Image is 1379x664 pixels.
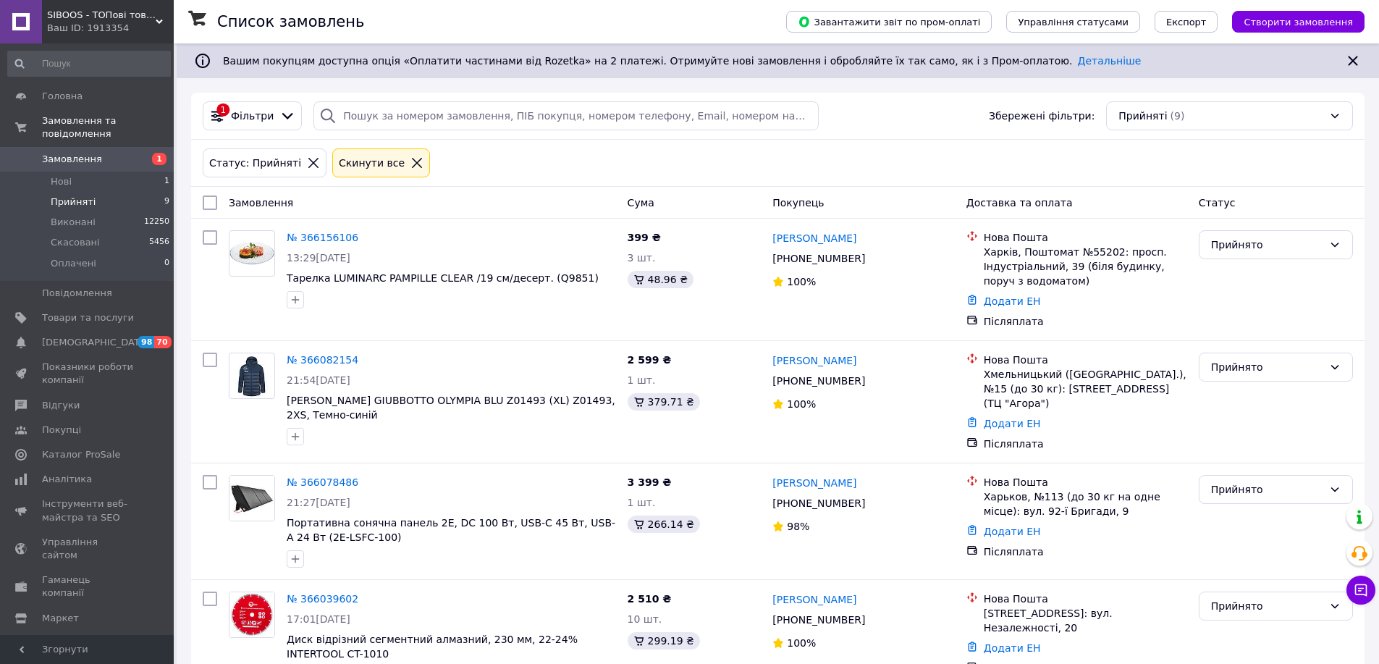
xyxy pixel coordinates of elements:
span: Замовлення та повідомлення [42,114,174,140]
a: [PERSON_NAME] GIUBBOTTO OLYMPIA BLU Z01493 (XL) Z01493, 2XS, Темно-синій [287,395,615,421]
span: 1 [152,153,166,165]
a: [PERSON_NAME] [772,231,856,245]
span: Відгуки [42,399,80,412]
span: 2 599 ₴ [628,354,672,366]
div: 266.14 ₴ [628,516,700,533]
a: Додати ЕН [984,418,1041,429]
span: 399 ₴ [628,232,661,243]
span: [PHONE_NUMBER] [772,375,865,387]
a: Детальніше [1078,55,1142,67]
span: Завантажити звіт по пром-оплаті [798,15,980,28]
span: Фільтри [231,109,274,123]
span: 21:27[DATE] [287,497,350,508]
span: 2 510 ₴ [628,593,672,605]
span: Прийняті [1118,109,1167,123]
span: 17:01[DATE] [287,613,350,625]
div: Нова Пошта [984,353,1187,367]
a: Тарелка LUMINARC PAMPILLE CLEAR /19 см/десерт. (Q9851) [287,272,599,284]
span: 98 [138,336,154,348]
span: 21:54[DATE] [287,374,350,386]
a: [PERSON_NAME] [772,476,856,490]
span: 1 шт. [628,374,656,386]
button: Експорт [1155,11,1218,33]
div: Харьков, №113 (до 30 кг на одне місце): вул. 92-ї Бригади, 9 [984,489,1187,518]
span: Оплачені [51,257,96,270]
span: Статус [1199,197,1236,209]
span: Управління статусами [1018,17,1129,28]
span: [PHONE_NUMBER] [772,253,865,264]
div: Нова Пошта [984,230,1187,245]
a: [PERSON_NAME] [772,592,856,607]
div: 379.71 ₴ [628,393,700,411]
a: № 366156106 [287,232,358,243]
a: № 366078486 [287,476,358,488]
span: 13:29[DATE] [287,252,350,264]
span: Вашим покупцям доступна опція «Оплатити частинами від Rozetka» на 2 платежі. Отримуйте нові замов... [223,55,1141,67]
span: Показники роботи компанії [42,361,134,387]
div: Прийнято [1211,237,1323,253]
a: № 366082154 [287,354,358,366]
img: Фото товару [229,592,274,637]
div: Харків, Поштомат №55202: просп. Індустріальний, 39 (біля будинку, поруч з водоматом) [984,245,1187,288]
div: 299.19 ₴ [628,632,700,650]
div: Прийнято [1211,482,1323,497]
span: [PHONE_NUMBER] [772,614,865,626]
div: 48.96 ₴ [628,271,693,288]
button: Чат з покупцем [1346,576,1375,605]
span: Інструменти веб-майстра та SEO [42,497,134,524]
a: Додати ЕН [984,526,1041,537]
div: Статус: Прийняті [206,155,304,171]
input: Пошук за номером замовлення, ПІБ покупця, номером телефону, Email, номером накладної [313,101,818,130]
span: Замовлення [42,153,102,166]
a: [PERSON_NAME] [772,353,856,368]
span: (9) [1171,110,1185,122]
span: 0 [164,257,169,270]
span: Каталог ProSale [42,448,120,461]
span: Нові [51,175,72,188]
a: Портативна сонячна панель 2E, DC 100 Вт, USB-C 45 Вт, USB-A 24 Вт (2E-LSFC-100) [287,517,615,543]
button: Створити замовлення [1232,11,1365,33]
span: 100% [787,398,816,410]
span: Управління сайтом [42,536,134,562]
a: Додати ЕН [984,295,1041,307]
span: 10 шт. [628,613,662,625]
span: 98% [787,521,809,532]
img: Фото товару [229,476,274,521]
div: Нова Пошта [984,475,1187,489]
a: Фото товару [229,475,275,521]
span: Виконані [51,216,96,229]
div: Прийнято [1211,598,1323,614]
button: Завантажити звіт по пром-оплаті [786,11,992,33]
img: Фото товару [232,353,272,398]
span: Доставка та оплата [966,197,1073,209]
div: Хмельницький ([GEOGRAPHIC_DATA].), №15 (до 30 кг): [STREET_ADDRESS] (ТЦ "Агора") [984,367,1187,411]
a: № 366039602 [287,593,358,605]
span: Покупці [42,424,81,437]
span: Головна [42,90,83,103]
div: Післяплата [984,437,1187,451]
h1: Список замовлень [217,13,364,30]
span: 5456 [149,236,169,249]
button: Управління статусами [1006,11,1140,33]
a: Фото товару [229,230,275,277]
span: SIBOOS - ТОПові товари за класними цінами :) [47,9,156,22]
a: Додати ЕН [984,642,1041,654]
span: 70 [154,336,171,348]
input: Пошук [7,51,171,77]
span: 1 [164,175,169,188]
span: Покупець [772,197,824,209]
span: Товари та послуги [42,311,134,324]
span: 12250 [144,216,169,229]
div: Нова Пошта [984,592,1187,606]
span: Cума [628,197,654,209]
div: [STREET_ADDRESS]: вул. Незалежності, 20 [984,606,1187,635]
span: 9 [164,196,169,209]
span: Експорт [1166,17,1207,28]
a: Диск відрізний сегментний алмазний, 230 мм, 22-24% INTERTOOL CT-1010 [287,634,578,660]
span: 3 399 ₴ [628,476,672,488]
span: 1 шт. [628,497,656,508]
span: [DEMOGRAPHIC_DATA] [42,336,149,349]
